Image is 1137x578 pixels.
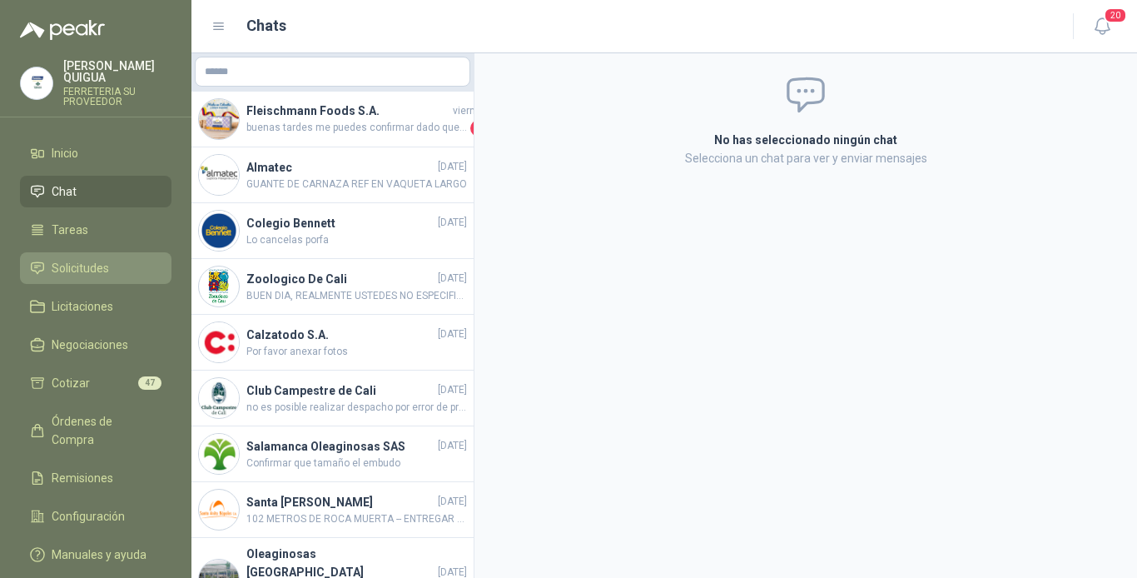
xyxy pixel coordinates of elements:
[52,182,77,201] span: Chat
[246,102,449,120] h4: Fleischmann Foods S.A.
[438,159,467,175] span: [DATE]
[199,155,239,195] img: Company Logo
[1087,12,1117,42] button: 20
[191,371,474,426] a: Company LogoClub Campestre de Cali[DATE]no es posible realizar despacho por error de precio
[20,367,171,399] a: Cotizar47
[246,326,434,344] h4: Calzatodo S.A.
[63,60,171,83] p: [PERSON_NAME] QUIGUA
[20,539,171,571] a: Manuales y ayuda
[52,259,109,277] span: Solicitudes
[246,214,434,232] h4: Colegio Bennett
[20,291,171,322] a: Licitaciones
[199,211,239,251] img: Company Logo
[438,326,467,342] span: [DATE]
[1104,7,1127,23] span: 20
[21,67,52,99] img: Company Logo
[191,315,474,371] a: Company LogoCalzatodo S.A.[DATE]Por favor anexar fotos
[20,462,171,494] a: Remisiones
[246,270,434,288] h4: Zoologico De Cali
[246,158,434,177] h4: Almatec
[52,546,146,564] span: Manuales y ayuda
[191,259,474,315] a: Company LogoZoologico De Cali[DATE]BUEN DIA, REALMENTE USTEDES NO ESPECIFICAN SI QUIEREN REDONDA ...
[20,20,105,40] img: Logo peakr
[52,297,113,316] span: Licitaciones
[199,99,239,139] img: Company Logo
[470,120,487,137] span: 1
[199,322,239,362] img: Company Logo
[191,92,474,147] a: Company LogoFleischmann Foods S.A.viernesbuenas tardes me puedes confirmar dado que no se ha reci...
[52,374,90,392] span: Cotizar
[246,493,434,511] h4: Santa [PERSON_NAME]
[438,382,467,398] span: [DATE]
[515,149,1096,167] p: Selecciona un chat para ver y enviar mensajes
[515,131,1096,149] h2: No has seleccionado ningún chat
[20,501,171,532] a: Configuración
[246,400,467,416] span: no es posible realizar despacho por error de precio
[246,288,467,304] span: BUEN DIA, REALMENTE USTEDES NO ESPECIFICAN SI QUIEREN REDONDA O CUADRADA, YO LES COTICE CUADRADA
[438,494,467,510] span: [DATE]
[246,381,434,400] h4: Club Campestre de Cali
[438,271,467,287] span: [DATE]
[246,511,467,527] span: 102 METROS DE ROCA MUERTA -- ENTREGAR EN AVIABONO JUDEA
[191,203,474,259] a: Company LogoColegio Bennett[DATE]Lo cancelas porfa
[52,507,125,526] span: Configuración
[199,378,239,418] img: Company Logo
[191,482,474,538] a: Company LogoSanta [PERSON_NAME][DATE]102 METROS DE ROCA MUERTA -- ENTREGAR EN AVIABONO JUDEA
[246,344,467,360] span: Por favor anexar fotos
[20,406,171,456] a: Órdenes de Compra
[138,376,161,390] span: 47
[246,232,467,248] span: Lo cancelas porfa
[246,437,434,456] h4: Salamanca Oleaginosas SAS
[191,147,474,203] a: Company LogoAlmatec[DATE]GUANTE DE CARNAZA REF EN VAQUETA LARGO
[20,329,171,361] a: Negociaciones
[191,426,474,482] a: Company LogoSalamanca Oleaginosas SAS[DATE]Confirmar que tamaño el embudo
[52,221,88,239] span: Tareas
[453,103,487,119] span: viernes
[52,336,128,354] span: Negociaciones
[199,267,239,306] img: Company Logo
[246,14,286,37] h1: Chats
[438,215,467,231] span: [DATE]
[20,252,171,284] a: Solicitudes
[20,214,171,246] a: Tareas
[20,137,171,169] a: Inicio
[199,490,239,530] img: Company Logo
[63,87,171,107] p: FERRETERIA SU PROVEEDOR
[52,469,113,487] span: Remisiones
[199,434,239,474] img: Company Logo
[438,438,467,454] span: [DATE]
[246,456,467,471] span: Confirmar que tamaño el embudo
[246,120,467,137] span: buenas tardes me puedes confirmar dado que no se ha recibido los materiales
[52,144,78,162] span: Inicio
[52,412,156,449] span: Órdenes de Compra
[246,177,467,192] span: GUANTE DE CARNAZA REF EN VAQUETA LARGO
[20,176,171,207] a: Chat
